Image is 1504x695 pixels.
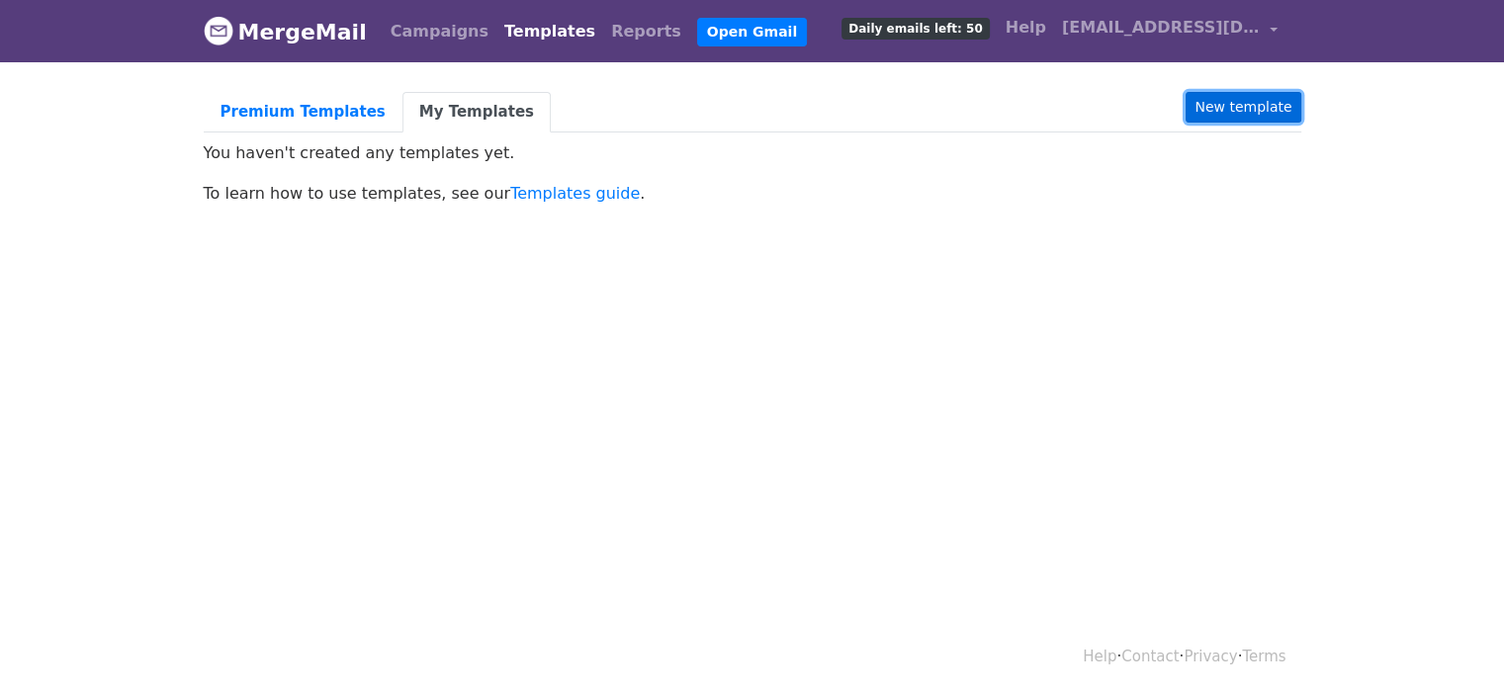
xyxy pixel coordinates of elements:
[1083,648,1116,665] a: Help
[697,18,807,46] a: Open Gmail
[510,184,640,203] a: Templates guide
[204,11,367,52] a: MergeMail
[1186,92,1300,123] a: New template
[204,16,233,45] img: MergeMail logo
[841,18,989,40] span: Daily emails left: 50
[603,12,689,51] a: Reports
[998,8,1054,47] a: Help
[204,142,1301,163] p: You haven't created any templates yet.
[1184,648,1237,665] a: Privacy
[1062,16,1260,40] span: [EMAIL_ADDRESS][DOMAIN_NAME]
[383,12,496,51] a: Campaigns
[402,92,551,132] a: My Templates
[1405,600,1504,695] iframe: Chat Widget
[1242,648,1285,665] a: Terms
[204,183,1301,204] p: To learn how to use templates, see our .
[834,8,997,47] a: Daily emails left: 50
[1121,648,1179,665] a: Contact
[204,92,402,132] a: Premium Templates
[496,12,603,51] a: Templates
[1054,8,1285,54] a: [EMAIL_ADDRESS][DOMAIN_NAME]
